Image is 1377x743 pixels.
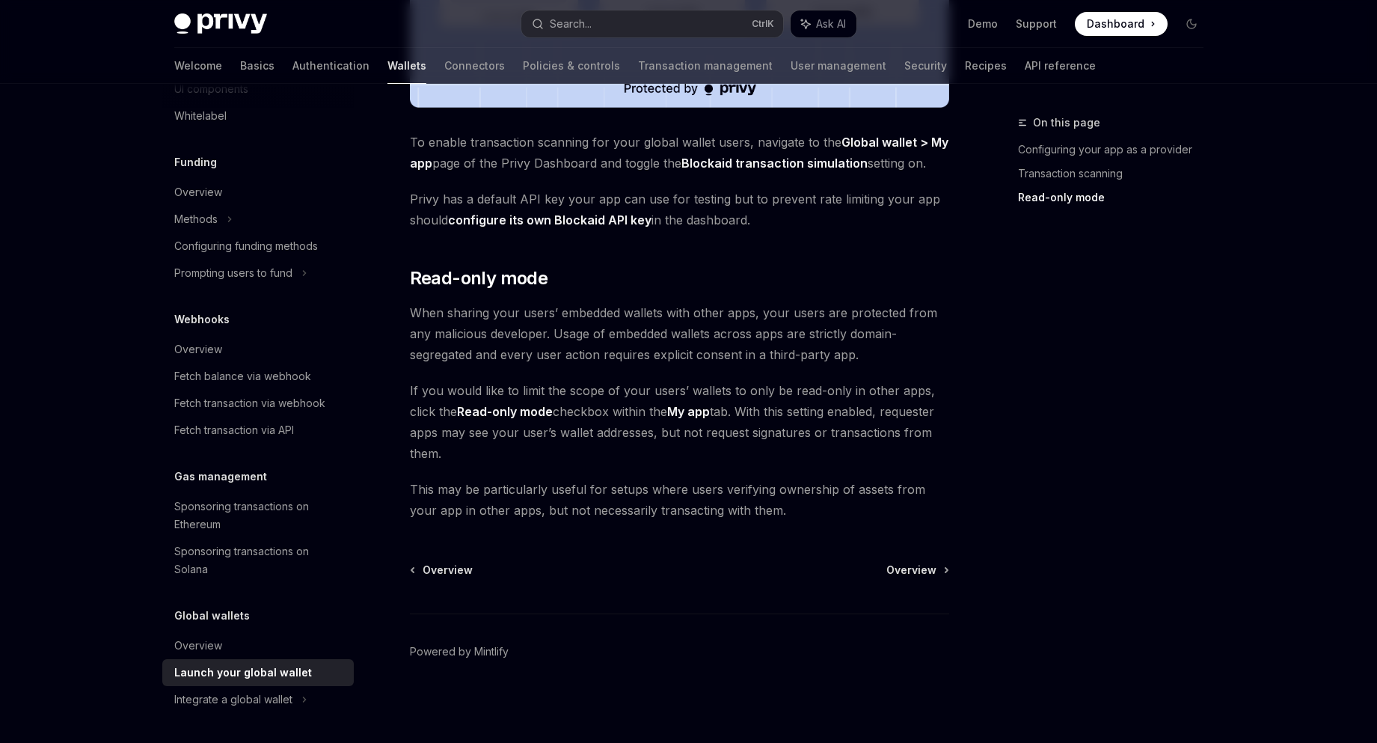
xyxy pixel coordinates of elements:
strong: My app [667,404,710,419]
div: Overview [174,637,222,655]
span: On this page [1033,114,1100,132]
div: Launch your global wallet [174,664,312,682]
span: When sharing your users’ embedded wallets with other apps, your users are protected from any mali... [410,302,949,365]
a: Sponsoring transactions on Solana [162,538,354,583]
div: Sponsoring transactions on Ethereum [174,498,345,533]
div: Whitelabel [174,107,227,125]
div: Overview [174,340,222,358]
div: Integrate a global wallet [174,691,292,709]
button: Ask AI [791,10,856,37]
a: User management [791,48,886,84]
a: Whitelabel [162,103,354,129]
h5: Webhooks [174,311,230,328]
h5: Funding [174,153,217,171]
img: dark logo [174,13,267,34]
span: Overview [886,563,936,578]
a: Transaction scanning [1018,162,1215,186]
button: Toggle dark mode [1180,12,1203,36]
h5: Global wallets [174,607,250,625]
span: To enable transaction scanning for your global wallet users, navigate to the page of the Privy Da... [410,132,949,174]
a: Overview [162,179,354,206]
a: Overview [162,632,354,659]
a: Fetch transaction via webhook [162,390,354,417]
strong: configure its own Blockaid API key [448,212,651,227]
a: Powered by Mintlify [410,644,509,659]
strong: Read-only mode [457,404,553,419]
a: Overview [411,563,473,578]
a: Connectors [444,48,505,84]
div: Fetch transaction via webhook [174,394,325,412]
span: Overview [423,563,473,578]
div: Search... [550,15,592,33]
a: Recipes [965,48,1007,84]
a: Support [1016,16,1057,31]
a: Sponsoring transactions on Ethereum [162,493,354,538]
a: Fetch balance via webhook [162,363,354,390]
a: Welcome [174,48,222,84]
div: Sponsoring transactions on Solana [174,542,345,578]
span: Privy has a default API key your app can use for testing but to prevent rate limiting your app sh... [410,189,949,230]
a: Policies & controls [523,48,620,84]
span: Ctrl K [752,18,774,30]
h5: Gas management [174,468,267,486]
div: Fetch transaction via API [174,421,294,439]
a: Overview [162,336,354,363]
a: Configuring funding methods [162,233,354,260]
strong: Blockaid transaction simulation [681,156,868,171]
a: My app [667,404,710,420]
a: Transaction management [638,48,773,84]
a: Read-only mode [1018,186,1215,210]
span: This may be particularly useful for setups where users verifying ownership of assets from your ap... [410,479,949,521]
a: Launch your global wallet [162,659,354,686]
a: Global wallet > My app [410,135,948,171]
span: Dashboard [1087,16,1144,31]
a: Dashboard [1075,12,1168,36]
a: Wallets [387,48,426,84]
div: Methods [174,210,218,228]
a: Security [904,48,947,84]
div: Overview [174,183,222,201]
div: Fetch balance via webhook [174,367,311,385]
a: Basics [240,48,275,84]
span: Ask AI [816,16,846,31]
a: Overview [886,563,948,578]
button: Search...CtrlK [521,10,783,37]
a: Fetch transaction via API [162,417,354,444]
a: Demo [968,16,998,31]
a: Configuring your app as a provider [1018,138,1215,162]
div: Prompting users to fund [174,264,292,282]
span: Read-only mode [410,266,548,290]
a: Authentication [292,48,369,84]
a: API reference [1025,48,1096,84]
span: If you would like to limit the scope of your users’ wallets to only be read-only in other apps, c... [410,380,949,464]
div: Configuring funding methods [174,237,318,255]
